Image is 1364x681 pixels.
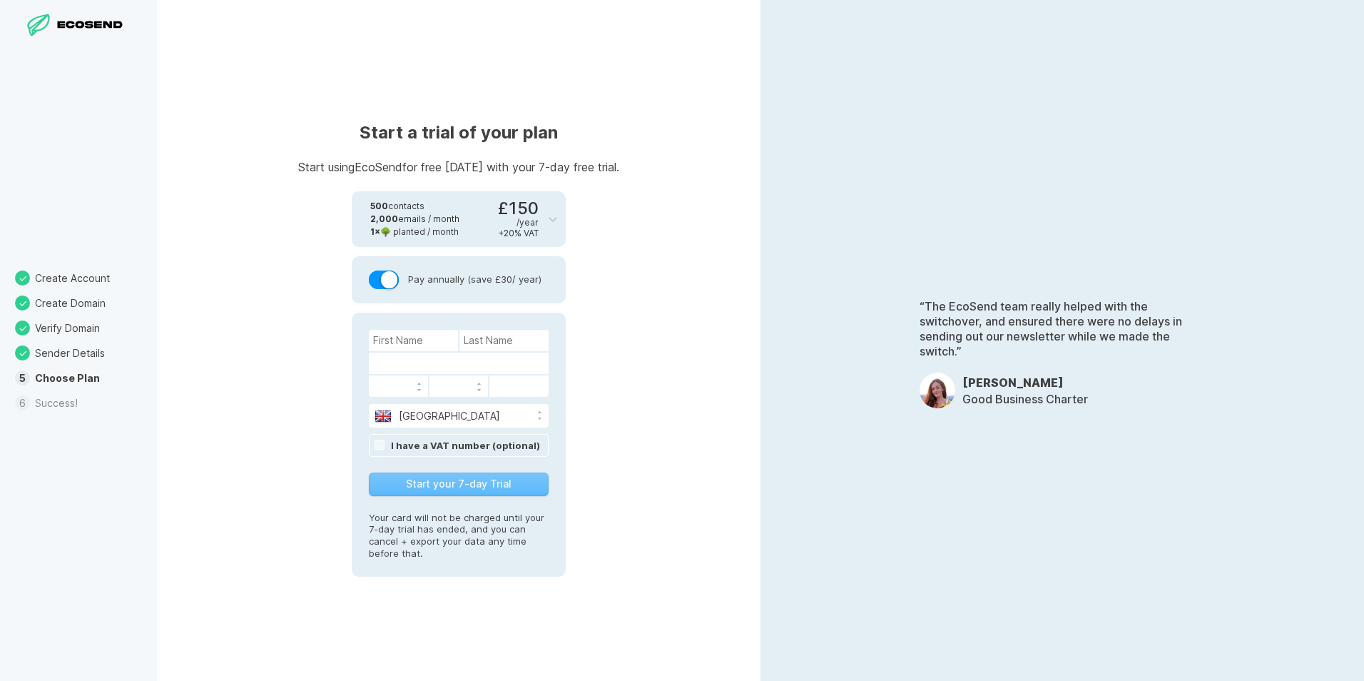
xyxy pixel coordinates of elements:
[370,201,388,211] strong: 500
[369,330,458,351] input: First Name
[370,226,459,238] div: 🌳 planted / month
[920,299,1205,358] p: “The EcoSend team really helped with the switchover, and ensured there were no delays in sending ...
[298,121,619,144] h1: Start a trial of your plan
[369,271,549,289] label: Pay annually (save £30 / year)
[497,200,539,238] div: £150
[516,217,539,228] div: / year
[494,378,544,395] iframe: CVV
[499,228,539,238] div: + 20 % VAT
[298,161,619,173] p: Start using EcoSend for free [DATE] with your 7-day free trial.
[391,440,540,451] a: I have a VAT number (optional)
[962,375,1088,390] h3: [PERSON_NAME]
[369,498,549,560] p: Your card will not be charged until your 7-day trial has ended, and you can cancel + export your ...
[370,226,380,237] strong: 1 ×
[370,213,398,224] strong: 2,000
[433,378,484,395] iframe: YYYY
[459,330,549,351] input: Last Name
[920,373,955,408] img: OpDfwsLJpxJND2XqePn68R8dM.jpeg
[370,213,459,226] div: emails / month
[373,355,545,372] iframe: Credit Card Number
[370,200,459,213] div: contacts
[962,392,1088,407] p: Good Business Charter
[373,378,424,395] iframe: MM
